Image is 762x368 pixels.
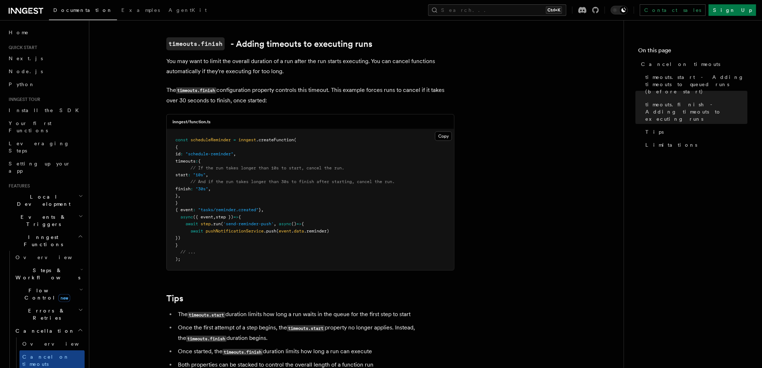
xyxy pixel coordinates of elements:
span: { [301,222,304,227]
li: Once the first attempt of a step begins, the property no longer applies. Instead, the duration be... [176,323,454,344]
span: : [180,151,183,156]
span: Tips [646,128,664,136]
span: => [296,222,301,227]
span: inngest [238,137,256,142]
a: Home [6,26,85,39]
span: : [196,159,198,164]
a: Sign Up [709,4,756,16]
span: async [180,215,193,220]
a: Overview [13,251,85,264]
button: Inngest Functions [6,231,85,251]
span: Cancel on timeouts [22,354,70,367]
span: , [261,208,264,213]
span: timeouts.finish - Adding timeouts to executing runs [646,101,748,123]
span: Errors & Retries [13,307,78,322]
span: Events & Triggers [6,213,79,228]
code: timeouts.start [188,312,225,318]
span: timeouts.start - Adding timeouts to queued runs (before start) [646,74,748,95]
span: Quick start [6,45,37,50]
span: .run [211,222,221,227]
span: step [201,222,211,227]
span: .reminder) [304,229,329,234]
button: Cancellation [13,324,85,337]
span: Examples [121,7,160,13]
span: Python [9,81,35,87]
code: timeouts.finish [223,349,263,355]
span: .push [264,229,276,234]
span: : [188,173,190,178]
span: , [178,194,180,199]
span: ({ event [193,215,213,220]
span: // ... [180,250,196,255]
span: AgentKit [169,7,207,13]
span: Local Development [6,193,79,208]
span: "tasks/reminder.created" [198,208,259,213]
a: timeouts.finish - Adding timeouts to executing runs [643,98,748,125]
span: Your first Functions [9,120,51,133]
a: Your first Functions [6,117,85,137]
span: { event [175,208,193,213]
span: Inngest Functions [6,234,78,248]
a: AgentKit [164,2,211,19]
span: } [175,194,178,199]
span: , [213,215,216,220]
button: Local Development [6,190,85,210]
code: timeouts.start [287,325,325,332]
span: ( [294,137,296,142]
h3: inngest/function.ts [172,119,211,125]
span: timeouts [175,159,196,164]
p: You may want to limit the overall duration of a run after the run starts executing. You can cance... [166,56,454,76]
h4: On this page [638,46,748,58]
span: const [175,137,188,142]
code: timeouts.finish [176,88,216,94]
a: Leveraging Steps [6,137,85,157]
button: Toggle dark mode [611,6,628,14]
a: Tips [643,125,748,138]
span: , [233,151,236,156]
a: Documentation [49,2,117,20]
span: : [190,187,193,192]
span: 'send-reminder-push' [223,222,274,227]
a: timeouts.start - Adding timeouts to queued runs (before start) [643,71,748,98]
li: The duration limits how long a run waits in the queue for the first step to start [176,310,454,320]
code: timeouts.finish [186,336,227,342]
span: Cancel on timeouts [641,61,721,68]
a: Node.js [6,65,85,78]
span: ( [221,222,223,227]
span: Next.js [9,56,43,61]
a: Limitations [643,138,748,151]
span: Features [6,183,30,189]
span: . [291,229,294,234]
span: await [185,222,198,227]
span: Steps & Workflows [13,267,80,281]
span: } [259,208,261,213]
span: new [58,294,70,302]
kbd: Ctrl+K [546,6,562,14]
span: => [233,215,238,220]
span: : [193,208,196,213]
span: start [175,173,188,178]
button: Errors & Retries [13,304,85,324]
p: The configuration property controls this timeout. This example forces runs to cancel if it takes ... [166,85,454,106]
a: timeouts.finish- Adding timeouts to executing runs [166,37,372,50]
span: id [175,151,180,156]
span: ); [175,257,180,262]
code: timeouts.finish [166,37,225,50]
span: , [206,173,208,178]
button: Search...Ctrl+K [428,4,566,16]
button: Events & Triggers [6,210,85,231]
span: Cancellation [13,327,75,334]
span: Flow Control [13,287,79,301]
span: Documentation [53,7,113,13]
span: "30s" [196,187,208,192]
span: "schedule-reminder" [185,151,233,156]
a: Overview [19,337,85,350]
li: Once started, the duration limits how long a run can execute [176,347,454,357]
span: Install the SDK [9,107,83,113]
a: Tips [166,294,183,304]
span: await [190,229,203,234]
span: { [198,159,201,164]
span: data [294,229,304,234]
span: ( [276,229,279,234]
span: scheduleReminder [190,137,231,142]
